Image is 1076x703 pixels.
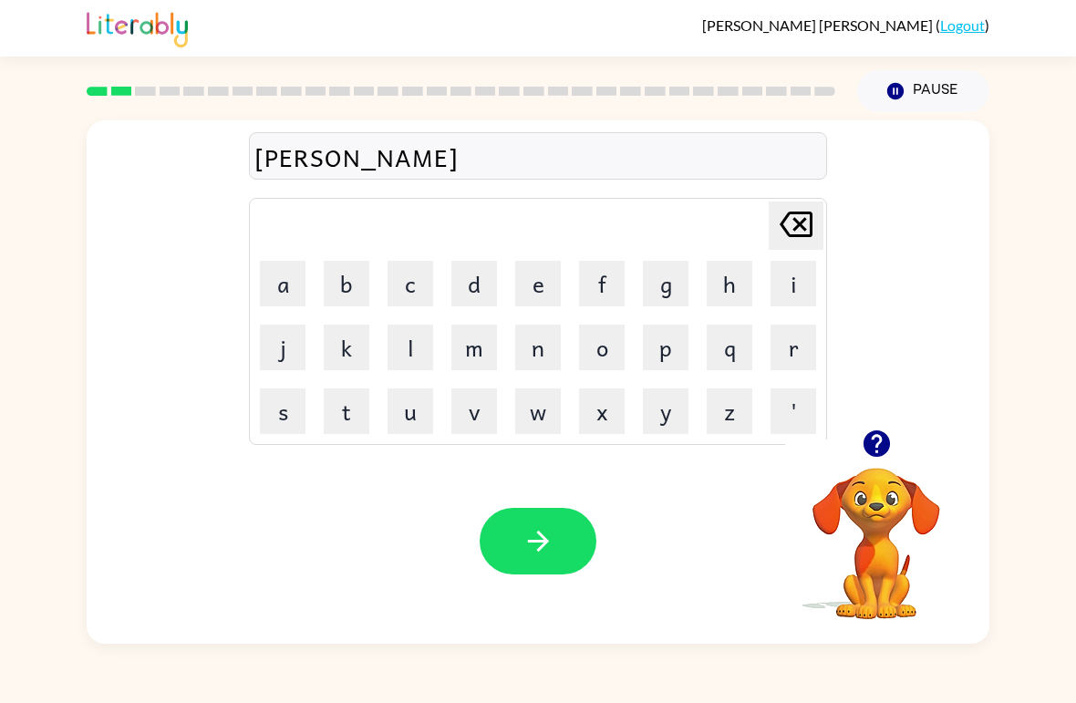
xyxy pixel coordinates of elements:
span: [PERSON_NAME] [PERSON_NAME] [702,16,936,34]
button: g [643,261,688,306]
button: z [707,388,752,434]
button: h [707,261,752,306]
button: v [451,388,497,434]
button: ' [771,388,816,434]
img: Literably [87,7,188,47]
button: a [260,261,305,306]
button: l [388,325,433,370]
button: m [451,325,497,370]
video: Your browser must support playing .mp4 files to use Literably. Please try using another browser. [785,439,967,622]
button: k [324,325,369,370]
button: q [707,325,752,370]
button: c [388,261,433,306]
div: ( ) [702,16,989,34]
button: x [579,388,625,434]
button: s [260,388,305,434]
button: o [579,325,625,370]
button: y [643,388,688,434]
button: r [771,325,816,370]
button: Pause [857,70,989,112]
button: n [515,325,561,370]
button: u [388,388,433,434]
button: i [771,261,816,306]
button: f [579,261,625,306]
button: p [643,325,688,370]
div: [PERSON_NAME] [254,138,822,176]
a: Logout [940,16,985,34]
button: t [324,388,369,434]
button: b [324,261,369,306]
button: d [451,261,497,306]
button: w [515,388,561,434]
button: j [260,325,305,370]
button: e [515,261,561,306]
